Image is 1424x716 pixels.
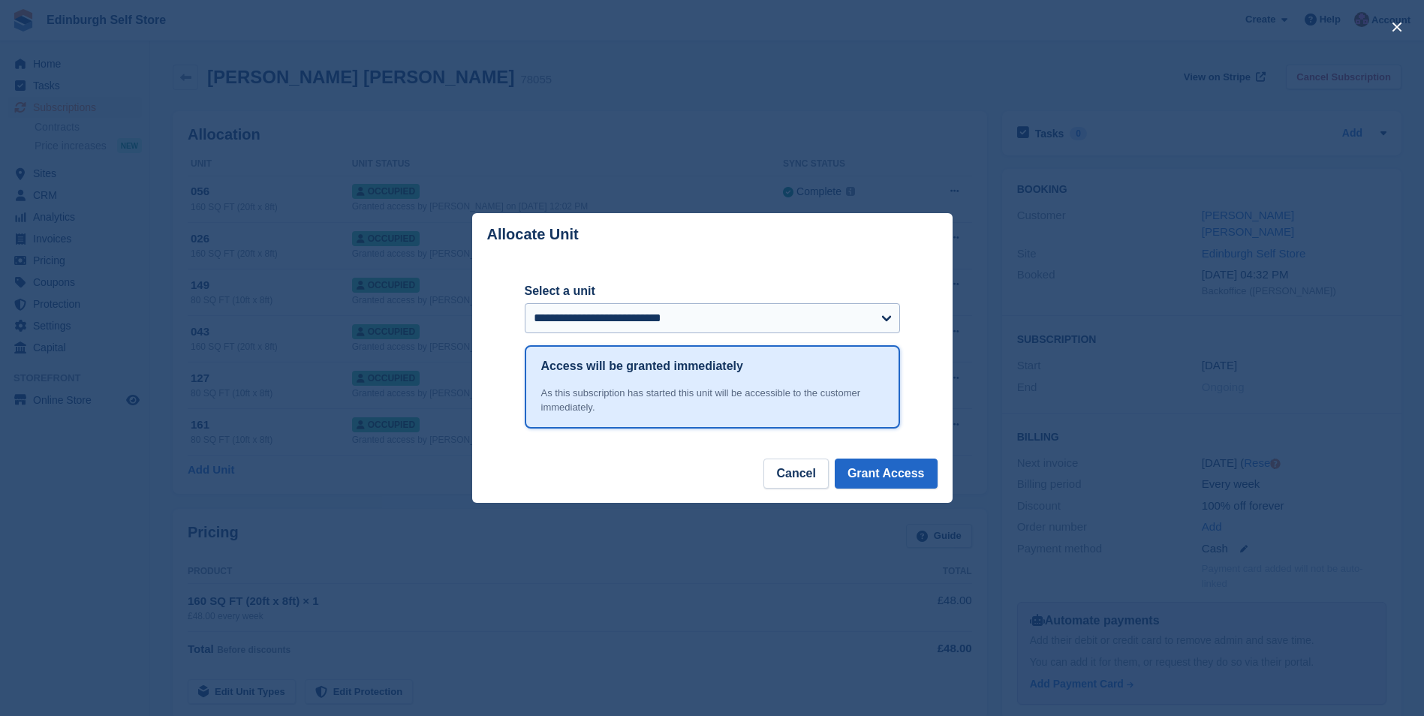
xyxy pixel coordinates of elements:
p: Allocate Unit [487,226,579,243]
button: close [1385,15,1409,39]
button: Grant Access [835,459,938,489]
button: Cancel [763,459,828,489]
div: As this subscription has started this unit will be accessible to the customer immediately. [541,386,884,415]
h1: Access will be granted immediately [541,357,743,375]
label: Select a unit [525,282,900,300]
